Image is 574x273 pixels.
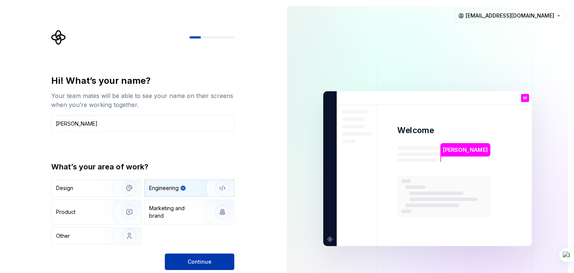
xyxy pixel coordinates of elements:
[56,232,70,240] div: Other
[188,258,212,266] span: Continue
[466,12,554,19] span: [EMAIL_ADDRESS][DOMAIN_NAME]
[455,9,565,22] button: [EMAIL_ADDRESS][DOMAIN_NAME]
[397,125,434,136] p: Welcome
[51,162,234,172] div: What’s your area of work?
[56,208,75,216] div: Product
[51,115,234,132] input: Han Solo
[165,254,234,270] button: Continue
[51,30,66,45] svg: Supernova Logo
[56,184,73,192] div: Design
[149,205,200,220] div: Marketing and brand
[51,75,234,87] div: Hi! What’s your name?
[443,146,488,154] p: [PERSON_NAME]
[51,91,234,109] div: Your team mates will be able to see your name on their screens when you’re working together.
[149,184,179,192] div: Engineering
[523,96,527,100] p: M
